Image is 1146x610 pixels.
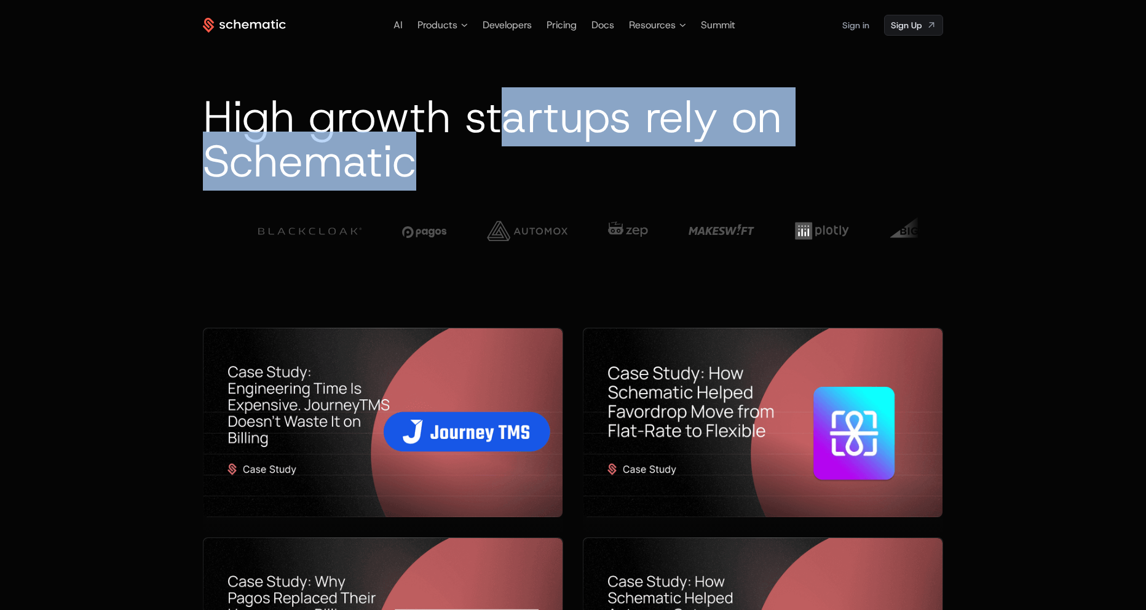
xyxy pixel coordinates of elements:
[629,18,676,33] span: Resources
[890,213,981,248] img: Customer 9
[795,213,849,249] img: Customer 8
[483,18,532,31] a: Developers
[258,213,362,249] img: Customer 3
[417,18,457,33] span: Products
[547,18,577,31] a: Pricing
[583,328,942,517] img: Case Study - Favordrop
[591,18,614,31] a: Docs
[204,328,563,517] img: Case Study - JourneyTMS
[891,19,922,31] span: Sign Up
[842,15,869,35] a: Sign in
[689,213,754,249] img: Customer 7
[608,213,648,249] img: Customer 6
[701,18,735,31] a: Summit
[402,213,446,249] img: Customer 4
[203,87,782,191] span: High growth startups rely on Schematic
[487,213,567,249] img: Customer 5
[393,18,403,31] a: AI
[884,15,943,36] a: [object Object]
